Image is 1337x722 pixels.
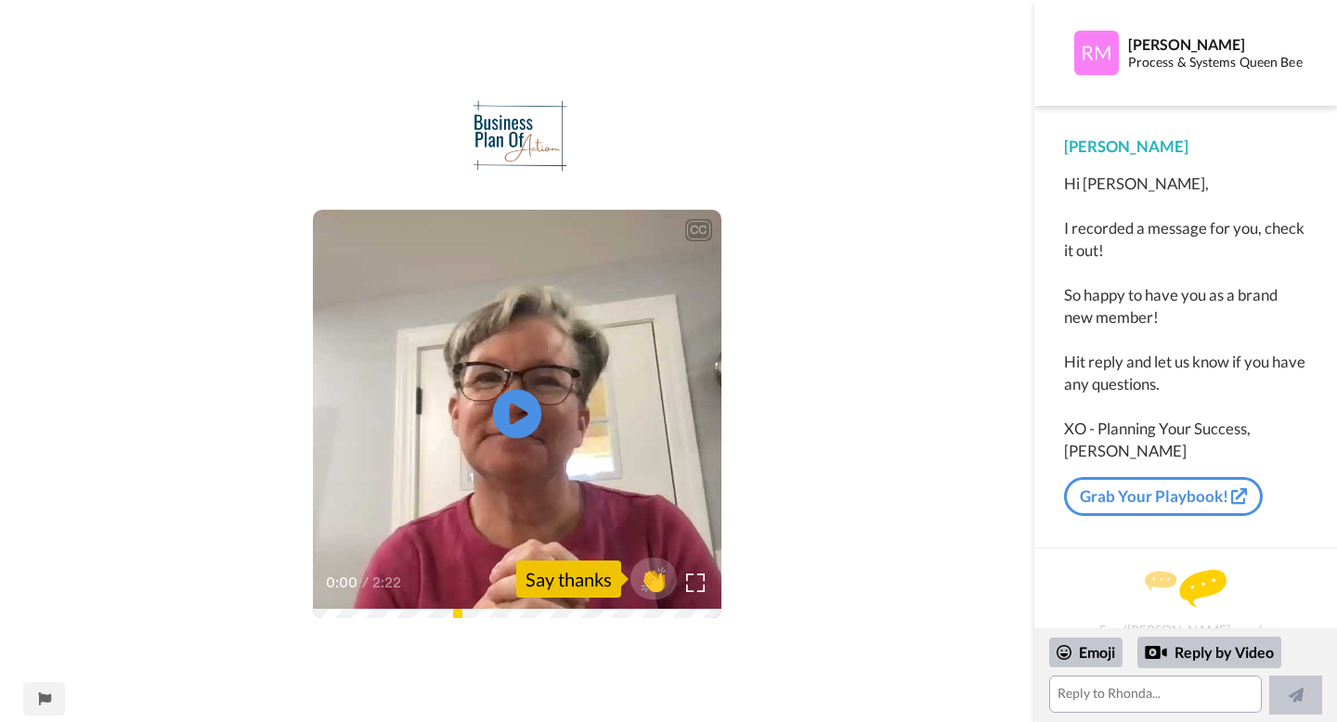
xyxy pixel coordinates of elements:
[516,561,621,598] div: Say thanks
[1137,637,1281,668] div: Reply by Video
[686,574,705,592] img: Full screen
[1064,135,1307,158] div: [PERSON_NAME]
[630,564,677,594] span: 👏
[1145,641,1167,664] div: Reply by Video
[326,572,358,594] span: 0:00
[630,558,677,600] button: 👏
[1145,570,1227,607] img: message.svg
[1059,581,1312,626] div: Send [PERSON_NAME] a reply.
[1128,55,1306,71] div: Process & Systems Queen Bee
[372,572,405,594] span: 2:22
[455,99,578,174] img: 26365353-a816-4213-9d3b-8f9cb3823973
[1049,638,1123,667] div: Emoji
[687,221,710,239] div: CC
[362,572,369,594] span: /
[1064,173,1307,462] div: Hi [PERSON_NAME], I recorded a message for you, check it out! So happy to have you as a brand new...
[1128,35,1306,53] div: [PERSON_NAME]
[1064,477,1263,516] a: Grab Your Playbook!
[1074,31,1119,75] img: Profile Image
